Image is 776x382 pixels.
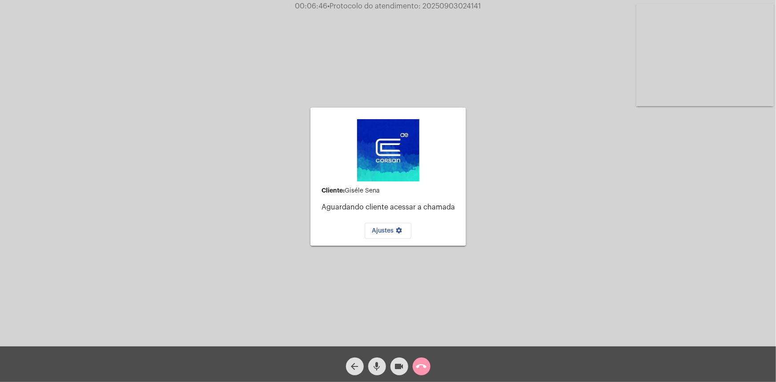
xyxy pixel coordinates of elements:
[322,187,459,194] div: Giséle Sena
[416,361,427,372] mat-icon: call_end
[394,227,404,237] mat-icon: settings
[357,119,419,181] img: d4669ae0-8c07-2337-4f67-34b0df7f5ae4.jpeg
[372,228,404,234] span: Ajustes
[365,223,411,239] button: Ajustes
[328,3,330,10] span: •
[322,187,345,193] strong: Cliente:
[394,361,405,372] mat-icon: videocam
[295,3,328,10] span: 00:06:46
[350,361,360,372] mat-icon: arrow_back
[322,203,459,211] p: Aguardando cliente acessar a chamada
[372,361,382,372] mat-icon: mic
[328,3,481,10] span: Protocolo do atendimento: 20250903024141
